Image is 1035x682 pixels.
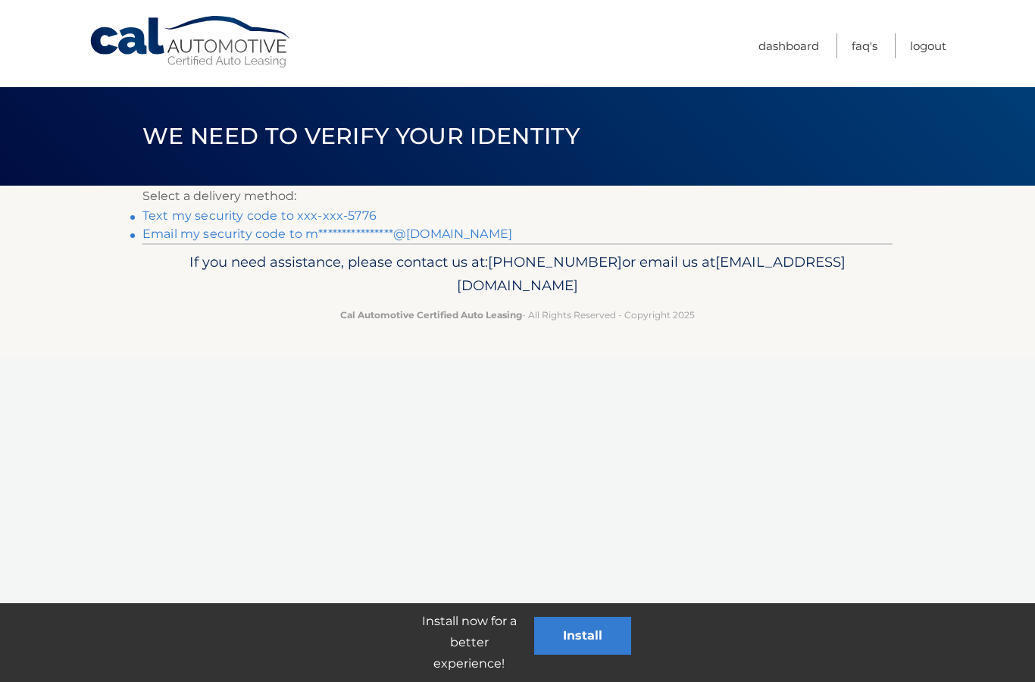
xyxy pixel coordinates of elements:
a: Dashboard [758,33,819,58]
a: Cal Automotive [89,15,293,69]
a: Logout [910,33,946,58]
a: Text my security code to xxx-xxx-5776 [142,208,377,223]
p: Select a delivery method: [142,186,893,207]
p: - All Rights Reserved - Copyright 2025 [152,307,883,323]
p: If you need assistance, please contact us at: or email us at [152,250,883,299]
button: Install [534,617,631,655]
span: [PHONE_NUMBER] [488,253,622,271]
p: Install now for a better experience! [404,611,534,674]
span: We need to verify your identity [142,122,580,150]
strong: Cal Automotive Certified Auto Leasing [340,309,522,321]
a: FAQ's [852,33,877,58]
